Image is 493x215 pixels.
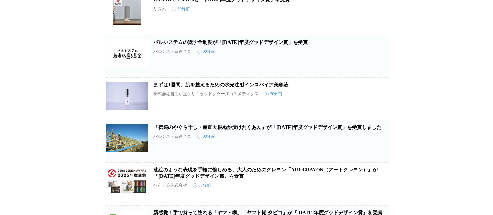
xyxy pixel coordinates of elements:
p: リズム [154,6,166,12]
time: 30分前 [172,6,190,12]
time: 30分前 [197,133,215,139]
time: 30分前 [193,182,211,188]
a: パルシステムの奨学金制度が「[DATE]年度グッドデザイン賞」を受賞 [154,40,308,45]
a: まずは1週間。肌を整えるための水光注射インスパイア美容液 [154,82,289,87]
img: まずは1週間。肌を整えるための水光注射インスパイア美容液 [106,82,148,110]
p: パルシステム連合会 [154,48,192,54]
p: パルシステム連合会 [154,133,192,139]
p: ぺんてる株式会社 [154,182,187,188]
time: 30分前 [265,91,283,97]
time: 30分前 [197,48,215,54]
img: 油絵のような表現を手軽に愉しめる、大人のためのクレヨン「ART CRAYON（アートクレヨン）」が『2025年度グッドデザイン賞』を受賞 [106,167,148,195]
img: 『伝統のやぐら干し・産直大根ぬか漬けたくあん』が「2025年度グッドデザイン賞」を受賞しました [106,124,148,152]
a: 『伝統のやぐら干し・産直大根ぬか漬けたくあん』が「[DATE]年度グッドデザイン賞」を受賞しました [154,125,381,130]
p: 株式会社自由が丘クリニックドクターズコスメティクス [154,91,259,97]
img: パルシステムの奨学金制度が「2025年度グッドデザイン賞」を受賞 [106,39,148,67]
a: 油絵のような表現を手軽に愉しめる、大人のためのクレヨン「ART CRAYON（アートクレヨン）」が『[DATE]年度グッドデザイン賞』を受賞 [154,167,378,179]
